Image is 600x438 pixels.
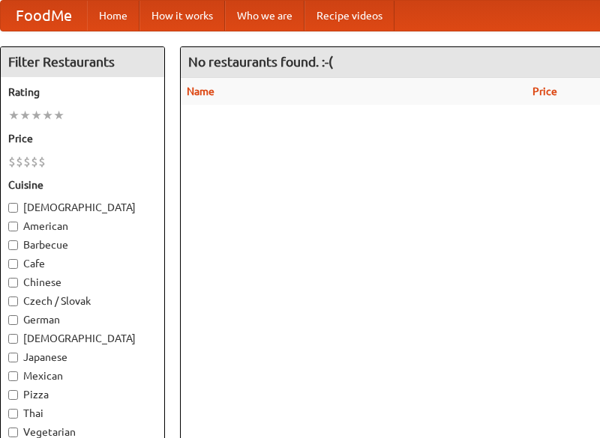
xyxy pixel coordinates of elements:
li: ★ [53,107,64,124]
li: $ [31,153,38,170]
label: Japanese [8,350,157,365]
a: Price [532,85,557,97]
label: Czech / Slovak [8,293,157,308]
label: Barbecue [8,237,157,252]
a: Who we are [225,1,304,31]
label: American [8,219,157,234]
input: Pizza [8,390,18,400]
input: Cafe [8,259,18,269]
input: Mexican [8,371,18,381]
input: American [8,222,18,231]
input: [DEMOGRAPHIC_DATA] [8,203,18,213]
input: [DEMOGRAPHIC_DATA] [8,334,18,344]
label: Chinese [8,275,157,290]
label: Pizza [8,387,157,402]
h5: Rating [8,85,157,100]
h5: Price [8,131,157,146]
label: [DEMOGRAPHIC_DATA] [8,331,157,346]
li: ★ [8,107,19,124]
ng-pluralize: No restaurants found. :-( [188,55,333,69]
input: German [8,315,18,325]
input: Thai [8,409,18,419]
label: Thai [8,406,157,421]
li: $ [16,153,23,170]
a: Home [87,1,139,31]
a: How it works [139,1,225,31]
a: Recipe videos [304,1,394,31]
a: FoodMe [1,1,87,31]
label: German [8,312,157,327]
h5: Cuisine [8,177,157,192]
li: $ [8,153,16,170]
li: $ [38,153,46,170]
input: Japanese [8,353,18,362]
input: Barbecue [8,240,18,250]
label: [DEMOGRAPHIC_DATA] [8,200,157,215]
label: Cafe [8,256,157,271]
li: ★ [19,107,31,124]
input: Czech / Slovak [8,296,18,306]
input: Chinese [8,278,18,288]
a: Name [187,85,214,97]
li: $ [23,153,31,170]
li: ★ [31,107,42,124]
label: Mexican [8,368,157,383]
input: Vegetarian [8,428,18,437]
h4: Filter Restaurants [1,47,164,77]
li: ★ [42,107,53,124]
